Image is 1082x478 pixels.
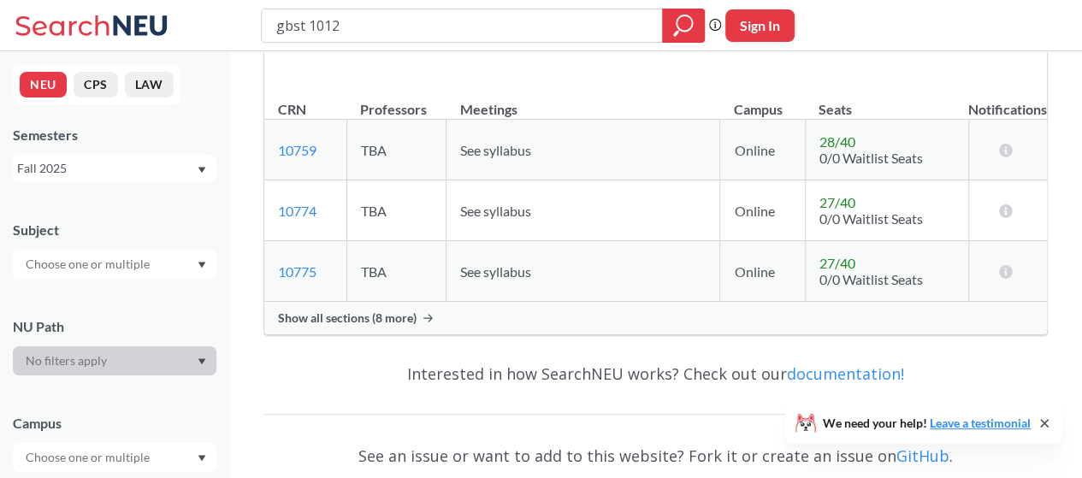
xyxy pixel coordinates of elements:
span: See syllabus [460,263,531,280]
th: Campus [720,83,805,120]
span: 28 / 40 [819,133,855,150]
svg: Dropdown arrow [198,358,206,365]
th: Notifications [968,83,1047,120]
span: Show all sections (8 more) [278,310,417,326]
input: Choose one or multiple [17,254,161,274]
td: Online [720,180,805,241]
svg: Dropdown arrow [198,167,206,174]
svg: Dropdown arrow [198,262,206,269]
td: Online [720,241,805,302]
button: Sign In [725,9,795,42]
span: 0/0 Waitlist Seats [819,210,923,227]
div: Fall 2025Dropdown arrow [13,155,216,182]
div: Dropdown arrow [13,250,216,279]
a: Leave a testimonial [930,416,1031,430]
input: Class, professor, course number, "phrase" [275,11,650,40]
td: TBA [346,120,446,180]
div: Show all sections (8 more) [264,302,1047,334]
span: 0/0 Waitlist Seats [819,271,923,287]
a: 10775 [278,263,316,280]
a: GitHub [896,446,949,466]
div: Dropdown arrow [13,346,216,375]
div: Dropdown arrow [13,443,216,472]
span: 27 / 40 [819,194,855,210]
th: Seats [805,83,968,120]
span: 0/0 Waitlist Seats [819,150,923,166]
div: Interested in how SearchNEU works? Check out our [263,349,1048,398]
input: Choose one or multiple [17,447,161,468]
td: Online [720,120,805,180]
div: CRN [278,100,306,119]
div: NU Path [13,317,216,336]
div: Campus [13,414,216,433]
a: documentation! [787,363,904,384]
td: TBA [346,180,446,241]
span: 27 / 40 [819,255,855,271]
span: See syllabus [460,203,531,219]
div: Fall 2025 [17,159,196,178]
div: Semesters [13,126,216,145]
svg: Dropdown arrow [198,455,206,462]
span: See syllabus [460,142,531,158]
svg: magnifying glass [673,14,694,38]
button: CPS [74,72,118,97]
a: 10774 [278,203,316,219]
th: Professors [346,83,446,120]
div: Subject [13,221,216,239]
span: We need your help! [823,417,1031,429]
th: Meetings [446,83,720,120]
button: LAW [125,72,174,97]
div: magnifying glass [662,9,705,43]
a: 10759 [278,142,316,158]
button: NEU [20,72,67,97]
td: TBA [346,241,446,302]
